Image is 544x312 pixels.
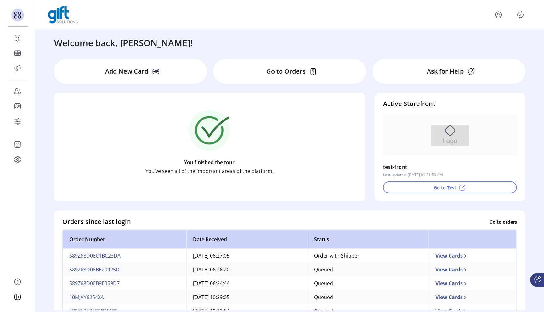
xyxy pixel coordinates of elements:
[186,276,308,290] td: [DATE] 06:24:44
[383,172,443,178] p: Last updated: [DATE] 01:31:50 AM
[105,67,148,76] p: Add New Card
[184,159,235,166] p: You finished the tour
[48,6,78,24] img: logo
[383,99,517,109] h4: Active Storefront
[308,263,429,276] td: Queued
[266,67,306,76] p: Go to Orders
[186,230,308,249] th: Date Received
[383,162,407,172] p: test-front
[429,290,517,304] td: View Cards
[62,217,131,226] h4: Orders since last login
[54,36,193,49] h3: Welcome back, [PERSON_NAME]!
[186,263,308,276] td: [DATE] 06:26:20
[493,10,503,20] button: menu
[308,230,429,249] th: Status
[383,181,517,193] button: Go to Test
[145,167,274,175] p: You’ve seen all of the important areas of the platform.
[186,290,308,304] td: [DATE] 10:29:05
[429,249,517,263] td: View Cards
[308,249,429,263] td: Order with Shipper
[427,67,464,76] p: Ask for Help
[429,263,517,276] td: View Cards
[308,276,429,290] td: Queued
[490,218,517,225] p: Go to orders
[429,276,517,290] td: View Cards
[186,249,308,263] td: [DATE] 06:27:05
[63,249,186,263] td: 589Z68D0EC1BC23DA
[63,290,186,304] td: 10MJVY6254XA
[308,290,429,304] td: Queued
[515,10,525,20] button: Publisher Panel
[63,230,186,249] th: Order Number
[63,276,186,290] td: 589Z68D0EB9E359D7
[63,263,186,276] td: 589Z68D0EBE20425D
